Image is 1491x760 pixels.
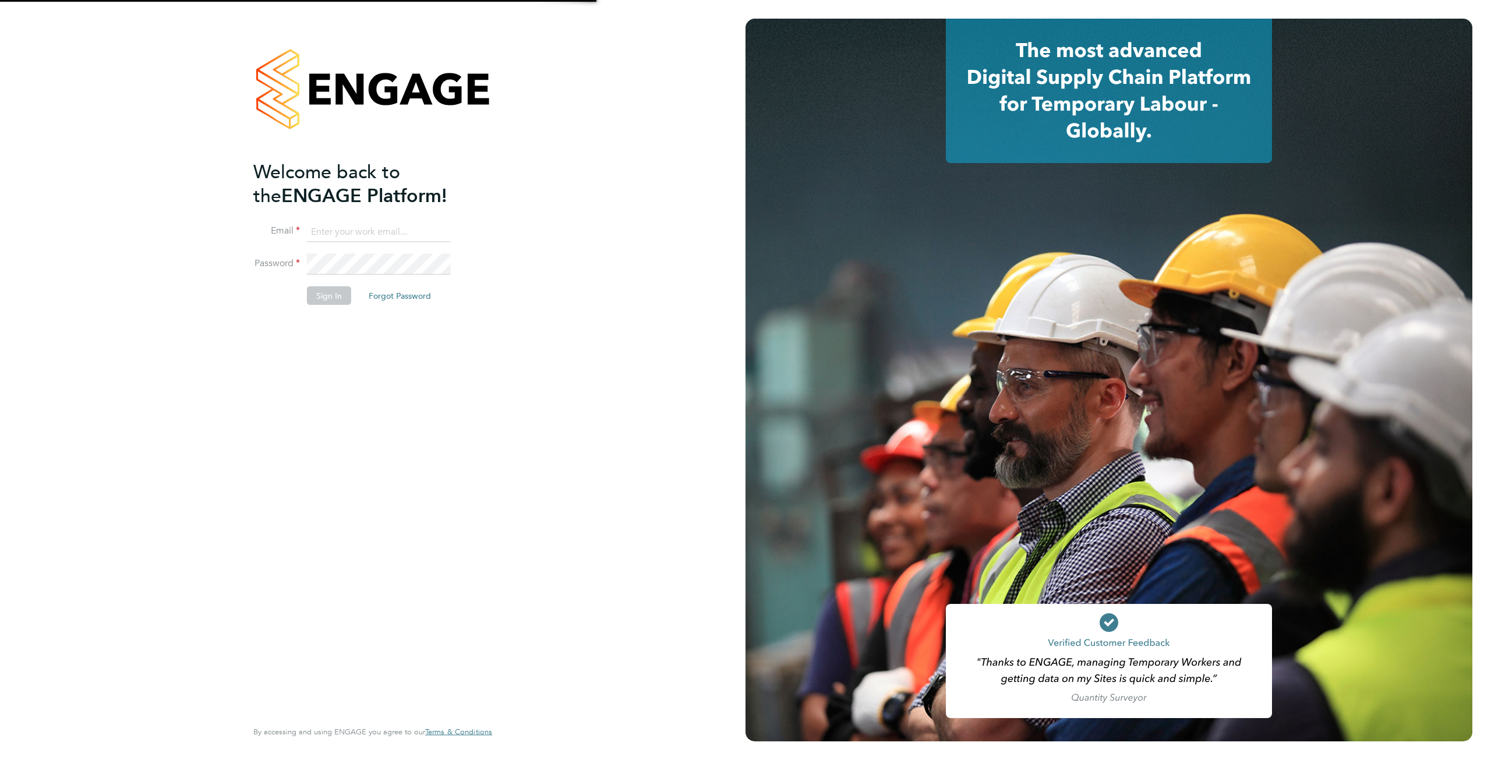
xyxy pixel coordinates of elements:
[359,287,440,305] button: Forgot Password
[253,257,300,270] label: Password
[253,727,492,737] span: By accessing and using ENGAGE you agree to our
[307,221,451,242] input: Enter your work email...
[307,287,351,305] button: Sign In
[425,727,492,737] a: Terms & Conditions
[253,160,480,207] h2: ENGAGE Platform!
[253,225,300,237] label: Email
[253,160,400,207] span: Welcome back to the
